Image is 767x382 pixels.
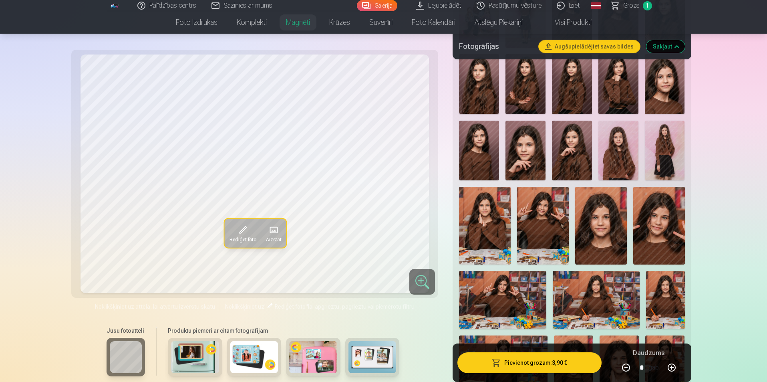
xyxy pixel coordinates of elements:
button: Aizstāt [260,219,286,248]
span: Aizstāt [265,236,281,243]
span: Noklikšķiniet uz attēla, lai atvērtu izvērstu skatu [95,303,215,311]
span: lai apgrieztu, pagrieztu vai piemērotu filtru [308,303,415,310]
h6: Produktu piemēri ar citām fotogrāfijām [165,327,403,335]
h5: Fotogrāfijas [459,41,532,52]
span: Noklikšķiniet uz [225,303,264,310]
a: Visi produkti [532,11,601,34]
span: " [264,303,267,310]
button: Rediģēt foto [224,219,260,248]
button: Pievienot grozam:3,90 € [457,352,601,373]
span: Rediģēt foto [229,236,256,243]
a: Atslēgu piekariņi [465,11,532,34]
span: Grozs [623,1,640,10]
a: Foto izdrukas [166,11,227,34]
h6: Jūsu fotoattēli [107,327,145,335]
a: Foto kalendāri [402,11,465,34]
img: /fa1 [111,3,119,8]
a: Komplekti [227,11,276,34]
h5: Daudzums [633,348,664,358]
span: Rediģēt foto [275,303,306,310]
button: Augšupielādējiet savas bildes [539,40,640,53]
a: Magnēti [276,11,320,34]
div: gab. [648,358,660,377]
a: Suvenīri [360,11,402,34]
span: " [306,303,308,310]
a: Krūzes [320,11,360,34]
button: Sakļaut [646,40,685,53]
span: 1 [643,1,652,10]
